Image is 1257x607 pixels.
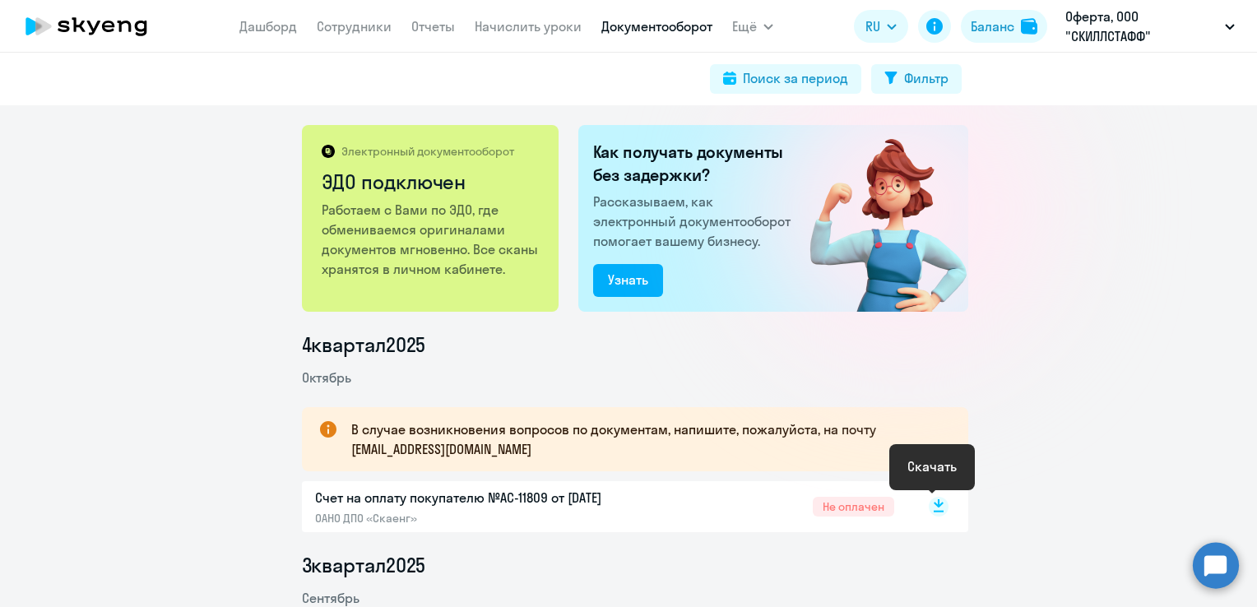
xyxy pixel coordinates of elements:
[961,10,1047,43] button: Балансbalance
[593,192,797,251] p: Рассказываем, как электронный документооборот помогает вашему бизнесу.
[315,488,894,526] a: Счет на оплату покупателю №AC-11809 от [DATE]ОАНО ДПО «Скаенг»Не оплачен
[317,18,392,35] a: Сотрудники
[1021,18,1037,35] img: balance
[783,125,968,312] img: connected
[904,68,949,88] div: Фильтр
[351,419,939,459] p: В случае возникновения вопросов по документам, напишите, пожалуйста, на почту [EMAIL_ADDRESS][DOM...
[315,511,661,526] p: ОАНО ДПО «Скаенг»
[871,64,962,94] button: Фильтр
[302,331,968,358] li: 4 квартал 2025
[732,16,757,36] span: Ещё
[1065,7,1218,46] p: Оферта, ООО "СКИЛЛСТАФФ"
[907,456,957,476] div: Скачать
[411,18,455,35] a: Отчеты
[302,369,351,386] span: Октябрь
[593,141,797,187] h2: Как получать документы без задержки?
[475,18,582,35] a: Начислить уроки
[593,264,663,297] button: Узнать
[1057,7,1243,46] button: Оферта, ООО "СКИЛЛСТАФФ"
[302,590,359,606] span: Сентябрь
[710,64,861,94] button: Поиск за период
[341,144,514,159] p: Электронный документооборот
[315,488,661,507] p: Счет на оплату покупателю №AC-11809 от [DATE]
[601,18,712,35] a: Документооборот
[302,552,968,578] li: 3 квартал 2025
[608,270,648,290] div: Узнать
[322,169,541,195] h2: ЭДО подключен
[322,200,541,279] p: Работаем с Вами по ЭДО, где обмениваемся оригиналами документов мгновенно. Все сканы хранятся в л...
[732,10,773,43] button: Ещё
[239,18,297,35] a: Дашборд
[743,68,848,88] div: Поиск за период
[971,16,1014,36] div: Баланс
[854,10,908,43] button: RU
[813,497,894,517] span: Не оплачен
[865,16,880,36] span: RU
